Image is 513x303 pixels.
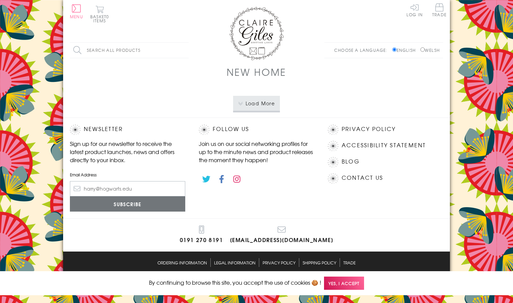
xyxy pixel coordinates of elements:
span: Menu [70,14,83,20]
a: Legal Information [214,258,255,267]
a: Trade [432,3,446,18]
a: Accessibility Statement [342,141,426,150]
a: 0191 270 8191 [180,225,223,245]
p: Join us on our social networking profiles for up to the minute news and product releases the mome... [199,139,314,164]
a: Privacy Policy [263,258,296,267]
h2: Newsletter [70,125,185,135]
label: Welsh [420,47,440,53]
a: Trade [343,258,356,267]
a: Log In [406,3,423,17]
input: harry@hogwarts.edu [70,181,185,196]
h1: New Home [227,65,286,79]
a: Shipping Policy [303,258,336,267]
label: English [392,47,419,53]
button: Basket0 items [90,5,109,23]
button: Menu [70,4,83,19]
a: [EMAIL_ADDRESS][DOMAIN_NAME] [230,225,334,245]
button: Load More [233,96,280,111]
span: 0 items [93,14,109,24]
input: Subscribe [70,196,185,212]
input: Welsh [420,47,425,52]
img: Claire Giles Greetings Cards [229,7,284,60]
p: Sign up for our newsletter to receive the latest product launches, news and offers directly to yo... [70,139,185,164]
h2: Follow Us [199,125,314,135]
span: Yes, I accept [324,277,364,290]
p: Choose a language: [334,47,391,53]
input: English [392,47,397,52]
a: Ordering Information [157,258,207,267]
a: Blog [342,157,360,166]
a: Contact Us [342,173,383,182]
input: Search [182,43,189,58]
span: Trade [432,3,446,17]
a: Privacy Policy [342,125,396,134]
input: Search all products [70,43,189,58]
label: Email Address [70,172,185,178]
